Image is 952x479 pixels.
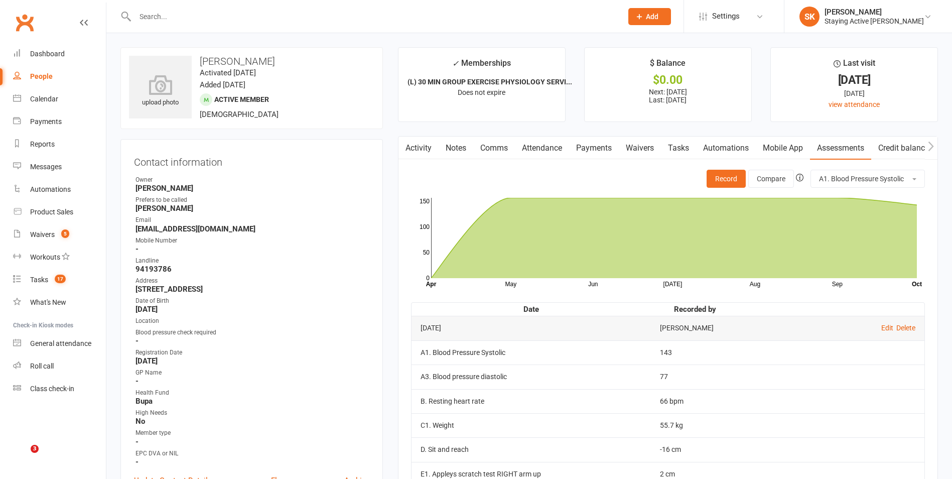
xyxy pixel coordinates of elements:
[135,256,369,266] div: Landline
[13,223,106,246] a: Waivers 5
[13,110,106,133] a: Payments
[13,291,106,314] a: What's New
[135,457,369,466] strong: -
[412,389,651,413] td: B. Resting heart rate
[569,137,619,160] a: Payments
[628,8,671,25] button: Add
[30,140,55,148] div: Reports
[421,324,642,332] div: [DATE]
[30,339,91,347] div: General attendance
[31,445,39,453] span: 3
[412,340,651,365] td: A1. Blood Pressure Systolic
[896,324,915,332] a: Delete
[30,208,73,216] div: Product Sales
[619,137,661,160] a: Waivers
[135,437,369,446] strong: -
[881,324,893,332] a: Edit
[135,417,369,426] strong: No
[30,230,55,238] div: Waivers
[30,298,66,306] div: What's New
[135,245,369,254] strong: -
[214,95,269,103] span: Active member
[829,100,880,108] a: view attendance
[458,88,505,96] span: Does not expire
[132,10,615,24] input: Search...
[129,56,374,67] h3: [PERSON_NAME]
[819,175,904,183] span: A1. Blood Pressure Systolic
[13,65,106,88] a: People
[135,377,369,386] strong: -
[748,170,794,188] button: Compare
[799,7,820,27] div: SK
[135,388,369,398] div: Health Fund
[135,265,369,274] strong: 94193786
[200,80,245,89] time: Added [DATE]
[13,178,106,201] a: Automations
[30,117,62,126] div: Payments
[651,413,739,437] td: 55.7 kg
[13,88,106,110] a: Calendar
[651,303,739,316] th: Recorded by
[594,88,742,104] p: Next: [DATE] Last: [DATE]
[135,316,369,326] div: Location
[135,305,369,314] strong: [DATE]
[707,170,746,188] button: Record
[30,72,53,80] div: People
[398,137,439,160] a: Activity
[13,269,106,291] a: Tasks 17
[13,378,106,400] a: Class kiosk mode
[13,201,106,223] a: Product Sales
[135,296,369,306] div: Date of Birth
[646,13,658,21] span: Add
[30,95,58,103] div: Calendar
[13,133,106,156] a: Reports
[12,10,37,35] a: Clubworx
[135,195,369,205] div: Prefers to be called
[13,355,106,378] a: Roll call
[30,362,54,370] div: Roll call
[135,408,369,418] div: High Needs
[30,50,65,58] div: Dashboard
[135,175,369,185] div: Owner
[129,75,192,108] div: upload photo
[30,163,62,171] div: Messages
[200,68,256,77] time: Activated [DATE]
[135,397,369,406] strong: Bupa
[594,75,742,85] div: $0.00
[412,365,651,389] td: A3. Blood pressure diastolic
[810,137,871,160] a: Assessments
[13,43,106,65] a: Dashboard
[135,336,369,345] strong: -
[651,389,739,413] td: 66 bpm
[135,285,369,294] strong: [STREET_ADDRESS]
[10,445,34,469] iframe: Intercom live chat
[30,276,48,284] div: Tasks
[412,303,651,316] th: Date
[135,224,369,233] strong: [EMAIL_ADDRESS][DOMAIN_NAME]
[651,340,739,365] td: 143
[407,78,572,86] strong: (L) 30 MIN GROUP EXERCISE PHYSIOLOGY SERVI...
[13,246,106,269] a: Workouts
[55,275,66,283] span: 17
[135,368,369,378] div: GP Name
[780,75,928,85] div: [DATE]
[473,137,515,160] a: Comms
[412,413,651,437] td: C1. Weight
[134,153,369,168] h3: Contact information
[135,184,369,193] strong: [PERSON_NAME]
[30,385,74,393] div: Class check-in
[135,276,369,286] div: Address
[515,137,569,160] a: Attendance
[135,449,369,458] div: EPC DVA or NIL
[696,137,756,160] a: Automations
[30,253,60,261] div: Workouts
[135,356,369,366] strong: [DATE]
[650,57,686,75] div: $ Balance
[825,8,924,17] div: [PERSON_NAME]
[452,57,511,75] div: Memberships
[135,204,369,213] strong: [PERSON_NAME]
[135,348,369,357] div: Registration Date
[135,236,369,246] div: Mobile Number
[661,137,696,160] a: Tasks
[871,137,936,160] a: Credit balance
